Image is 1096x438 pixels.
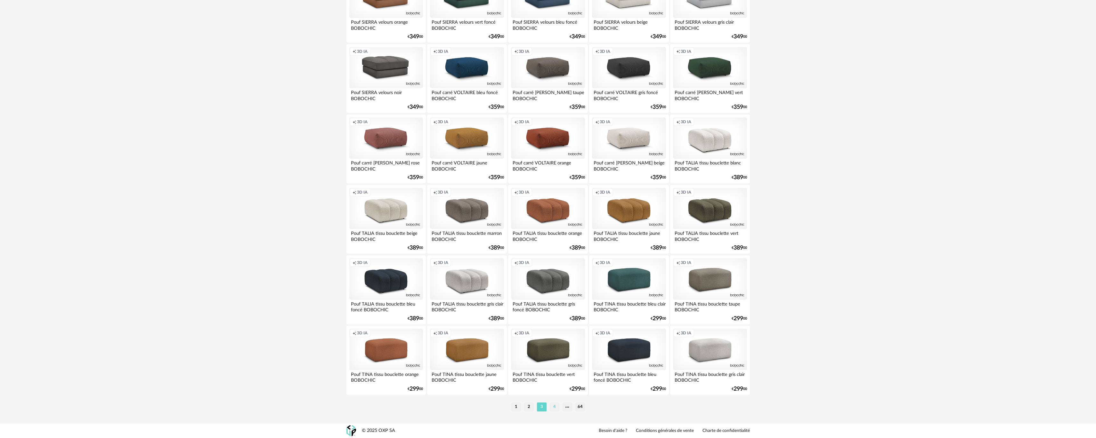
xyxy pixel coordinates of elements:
span: Creation icon [595,260,599,265]
span: 389 [572,316,581,321]
span: 3D IA [438,330,448,336]
span: 3D IA [519,190,529,195]
a: Creation icon 3D IA Pouf carré [PERSON_NAME] beige BOBOCHIC €35900 [589,115,669,184]
span: Creation icon [676,260,680,265]
span: 299 [734,387,743,391]
div: € 00 [489,316,504,321]
div: Pouf SIERRA velours vert foncé BOBOCHIC [430,18,504,31]
div: € 00 [408,246,423,250]
span: Creation icon [514,260,518,265]
a: Creation icon 3D IA Pouf TINA tissu bouclette jaune BOBOCHIC €29900 [427,326,507,395]
span: Creation icon [433,119,437,124]
div: Pouf carré VOLTAIRE jaune BOBOCHIC [430,159,504,171]
a: Creation icon 3D IA Pouf carré [PERSON_NAME] rose BOBOCHIC €35900 [346,115,426,184]
span: Creation icon [595,49,599,54]
span: 299 [491,387,500,391]
div: Pouf SIERRA velours bleu foncé BOBOCHIC [511,18,585,31]
span: 3D IA [600,260,610,265]
span: Creation icon [676,49,680,54]
div: € 00 [570,387,585,391]
span: 3D IA [438,49,448,54]
div: Pouf TALIA tissu bouclette beige BOBOCHIC [349,229,423,242]
span: 299 [410,387,419,391]
div: Pouf TINA tissu bouclette taupe BOBOCHIC [673,300,747,313]
div: Pouf TINA tissu bouclette orange BOBOCHIC [349,370,423,383]
span: 359 [572,105,581,109]
span: Creation icon [353,119,356,124]
div: € 00 [489,246,504,250]
a: Creation icon 3D IA Pouf TALIA tissu bouclette beige BOBOCHIC €38900 [346,185,426,254]
span: Creation icon [353,260,356,265]
a: Creation icon 3D IA Pouf TINA tissu bouclette bleu clair BOBOCHIC €29900 [589,255,669,324]
span: Creation icon [514,190,518,195]
span: Creation icon [353,190,356,195]
div: Pouf carré [PERSON_NAME] rose BOBOCHIC [349,159,423,171]
div: € 00 [651,246,666,250]
span: Creation icon [676,119,680,124]
span: 3D IA [600,119,610,124]
span: 389 [410,316,419,321]
a: Creation icon 3D IA Pouf TINA tissu bouclette taupe BOBOCHIC €29900 [670,255,750,324]
div: © 2025 OXP SA [362,428,395,434]
a: Creation icon 3D IA Pouf TALIA tissu bouclette orange BOBOCHIC €38900 [508,185,588,254]
span: 3D IA [438,119,448,124]
span: Creation icon [595,330,599,336]
a: Creation icon 3D IA Pouf carré VOLTAIRE bleu foncé BOBOCHIC €35900 [427,44,507,113]
div: Pouf carré VOLTAIRE orange BOBOCHIC [511,159,585,171]
div: Pouf SIERRA velours gris clair BOBOCHIC [673,18,747,31]
div: Pouf TINA tissu bouclette bleu foncé BOBOCHIC [592,370,666,383]
a: Creation icon 3D IA Pouf TINA tissu bouclette orange BOBOCHIC €29900 [346,326,426,395]
li: 64 [575,402,585,411]
div: Pouf SIERRA velours orange BOBOCHIC [349,18,423,31]
span: 359 [653,175,662,180]
span: 359 [491,105,500,109]
span: Creation icon [514,49,518,54]
li: 3 [537,402,547,411]
span: 389 [734,246,743,250]
span: 3D IA [681,190,691,195]
div: Pouf carré VOLTAIRE gris foncé BOBOCHIC [592,88,666,101]
a: Creation icon 3D IA Pouf TALIA tissu bouclette marron BOBOCHIC €38900 [427,185,507,254]
div: € 00 [408,175,423,180]
span: 3D IA [438,190,448,195]
div: € 00 [489,35,504,39]
div: € 00 [570,175,585,180]
div: € 00 [651,387,666,391]
li: 4 [550,402,559,411]
div: € 00 [732,387,747,391]
div: € 00 [408,35,423,39]
span: 389 [572,246,581,250]
span: 3D IA [357,49,368,54]
span: Creation icon [676,330,680,336]
span: 3D IA [357,190,368,195]
div: € 00 [408,387,423,391]
span: 3D IA [519,119,529,124]
div: € 00 [489,175,504,180]
div: Pouf carré VOLTAIRE bleu foncé BOBOCHIC [430,88,504,101]
div: € 00 [651,35,666,39]
span: Creation icon [514,119,518,124]
span: Creation icon [433,260,437,265]
div: Pouf TALIA tissu bouclette vert BOBOCHIC [673,229,747,242]
span: 3D IA [600,49,610,54]
div: € 00 [651,105,666,109]
div: € 00 [651,316,666,321]
a: Creation icon 3D IA Pouf TINA tissu bouclette vert BOBOCHIC €29900 [508,326,588,395]
span: 3D IA [681,260,691,265]
span: Creation icon [353,49,356,54]
span: 3D IA [600,330,610,336]
span: 299 [734,316,743,321]
div: € 00 [408,316,423,321]
span: 389 [734,175,743,180]
a: Creation icon 3D IA Pouf TALIA tissu bouclette jaune BOBOCHIC €38900 [589,185,669,254]
span: 349 [653,35,662,39]
div: Pouf carré [PERSON_NAME] taupe BOBOCHIC [511,88,585,101]
a: Creation icon 3D IA Pouf TALIA tissu bouclette gris clair BOBOCHIC €38900 [427,255,507,324]
div: € 00 [489,387,504,391]
div: Pouf SIERRA velours beige BOBOCHIC [592,18,666,31]
span: 3D IA [681,49,691,54]
span: 389 [653,246,662,250]
a: Creation icon 3D IA Pouf TALIA tissu bouclette bleu foncé BOBOCHIC €38900 [346,255,426,324]
a: Creation icon 3D IA Pouf TALIA tissu bouclette gris foncé BOBOCHIC €38900 [508,255,588,324]
span: 3D IA [357,119,368,124]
